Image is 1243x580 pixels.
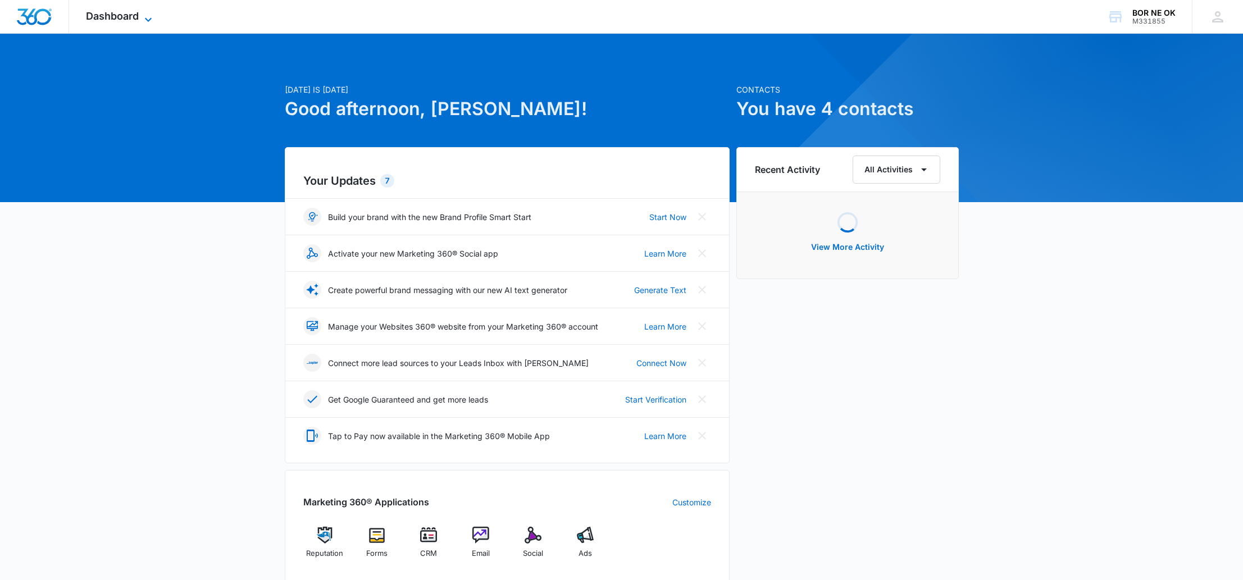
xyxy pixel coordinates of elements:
[736,84,959,95] p: Contacts
[472,548,490,559] span: Email
[672,496,711,508] a: Customize
[1132,8,1176,17] div: account name
[800,234,895,261] button: View More Activity
[693,390,711,408] button: Close
[285,95,730,122] h1: Good afternoon, [PERSON_NAME]!
[86,10,139,22] span: Dashboard
[693,281,711,299] button: Close
[303,527,347,567] a: Reputation
[563,527,607,567] a: Ads
[303,172,711,189] h2: Your Updates
[634,284,686,296] a: Generate Text
[693,244,711,262] button: Close
[355,527,398,567] a: Forms
[644,248,686,259] a: Learn More
[285,84,730,95] p: [DATE] is [DATE]
[407,527,450,567] a: CRM
[644,430,686,442] a: Learn More
[303,495,429,509] h2: Marketing 360® Applications
[693,208,711,226] button: Close
[512,527,555,567] a: Social
[328,430,550,442] p: Tap to Pay now available in the Marketing 360® Mobile App
[1132,17,1176,25] div: account id
[853,156,940,184] button: All Activities
[328,284,567,296] p: Create powerful brand messaging with our new AI text generator
[644,321,686,332] a: Learn More
[693,354,711,372] button: Close
[625,394,686,405] a: Start Verification
[380,174,394,188] div: 7
[328,394,488,405] p: Get Google Guaranteed and get more leads
[649,211,686,223] a: Start Now
[420,548,437,559] span: CRM
[328,248,498,259] p: Activate your new Marketing 360® Social app
[523,548,543,559] span: Social
[636,357,686,369] a: Connect Now
[693,427,711,445] button: Close
[693,317,711,335] button: Close
[579,548,592,559] span: Ads
[328,321,598,332] p: Manage your Websites 360® website from your Marketing 360® account
[755,163,820,176] h6: Recent Activity
[328,357,589,369] p: Connect more lead sources to your Leads Inbox with [PERSON_NAME]
[366,548,388,559] span: Forms
[306,548,343,559] span: Reputation
[459,527,503,567] a: Email
[328,211,531,223] p: Build your brand with the new Brand Profile Smart Start
[736,95,959,122] h1: You have 4 contacts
